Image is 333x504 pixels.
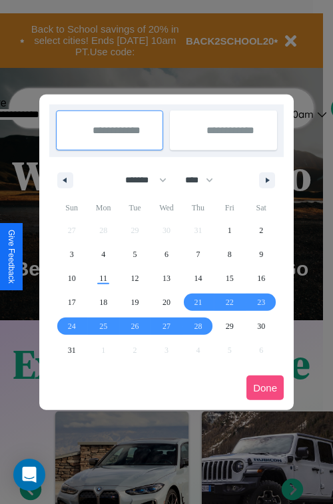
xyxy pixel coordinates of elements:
[56,266,87,290] button: 10
[259,242,263,266] span: 9
[246,242,277,266] button: 9
[246,290,277,314] button: 23
[87,266,119,290] button: 11
[131,290,139,314] span: 19
[87,242,119,266] button: 4
[87,197,119,218] span: Mon
[68,338,76,362] span: 31
[257,290,265,314] span: 23
[214,197,245,218] span: Fri
[151,314,182,338] button: 27
[56,290,87,314] button: 17
[226,266,234,290] span: 15
[56,242,87,266] button: 3
[7,230,16,284] div: Give Feedback
[257,314,265,338] span: 30
[163,266,170,290] span: 13
[165,242,168,266] span: 6
[151,197,182,218] span: Wed
[194,314,202,338] span: 28
[68,314,76,338] span: 24
[99,266,107,290] span: 11
[68,290,76,314] span: 17
[119,197,151,218] span: Tue
[226,290,234,314] span: 22
[151,290,182,314] button: 20
[151,242,182,266] button: 6
[119,242,151,266] button: 5
[13,459,45,491] div: Open Intercom Messenger
[226,314,234,338] span: 29
[246,218,277,242] button: 2
[194,290,202,314] span: 21
[56,314,87,338] button: 24
[228,242,232,266] span: 8
[101,242,105,266] span: 4
[214,290,245,314] button: 22
[246,376,284,400] button: Done
[182,314,214,338] button: 28
[131,266,139,290] span: 12
[246,197,277,218] span: Sat
[151,266,182,290] button: 13
[228,218,232,242] span: 1
[56,197,87,218] span: Sun
[119,266,151,290] button: 12
[182,197,214,218] span: Thu
[214,266,245,290] button: 15
[133,242,137,266] span: 5
[99,314,107,338] span: 25
[182,242,214,266] button: 7
[246,314,277,338] button: 30
[214,218,245,242] button: 1
[214,242,245,266] button: 8
[70,242,74,266] span: 3
[68,266,76,290] span: 10
[259,218,263,242] span: 2
[99,290,107,314] span: 18
[194,266,202,290] span: 14
[182,266,214,290] button: 14
[196,242,200,266] span: 7
[87,314,119,338] button: 25
[163,290,170,314] span: 20
[119,314,151,338] button: 26
[163,314,170,338] span: 27
[131,314,139,338] span: 26
[119,290,151,314] button: 19
[257,266,265,290] span: 16
[214,314,245,338] button: 29
[182,290,214,314] button: 21
[87,290,119,314] button: 18
[246,266,277,290] button: 16
[56,338,87,362] button: 31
